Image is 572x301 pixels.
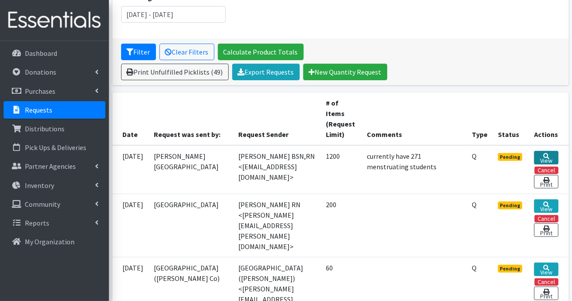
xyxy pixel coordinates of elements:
td: [PERSON_NAME] BSN,RN <[EMAIL_ADDRESS][DOMAIN_NAME]> [234,145,321,194]
p: My Organization [25,237,74,246]
a: My Organization [3,233,105,250]
th: Actions [529,92,569,145]
p: Requests [25,106,52,114]
a: Dashboard [3,44,105,62]
th: Comments [362,92,467,145]
td: [DATE] [112,194,149,257]
button: Cancel [535,167,558,174]
a: Reports [3,214,105,232]
a: Community [3,195,105,213]
a: Requests [3,101,105,119]
p: Distributions [25,124,64,133]
span: Pending [498,153,523,161]
a: New Quantity Request [303,64,387,80]
p: Donations [25,68,56,76]
td: [GEOGRAPHIC_DATA] [149,194,234,257]
th: Status [493,92,529,145]
th: Type [467,92,493,145]
img: HumanEssentials [3,6,105,35]
th: Request Sender [234,92,321,145]
p: Reports [25,219,49,227]
p: Pick Ups & Deliveries [25,143,86,152]
td: [PERSON_NAME][GEOGRAPHIC_DATA] [149,145,234,194]
a: Export Requests [232,64,300,80]
td: 200 [321,194,362,257]
a: Inventory [3,177,105,194]
a: View [534,263,558,276]
p: Community [25,200,60,209]
a: Pick Ups & Deliveries [3,139,105,156]
td: 1200 [321,145,362,194]
a: Clear Filters [159,44,214,60]
abbr: Quantity [472,152,477,161]
button: Cancel [535,215,558,222]
p: Dashboard [25,49,57,58]
td: currently have 271 menstruating students [362,145,467,194]
a: Donations [3,63,105,81]
a: View [534,199,558,213]
span: Pending [498,202,523,209]
th: Request was sent by: [149,92,234,145]
button: Cancel [535,278,558,286]
a: Distributions [3,120,105,137]
th: Date [112,92,149,145]
a: Calculate Product Totals [218,44,304,60]
td: [PERSON_NAME] RN <[PERSON_NAME][EMAIL_ADDRESS][PERSON_NAME][DOMAIN_NAME]> [234,194,321,257]
a: Print [534,175,558,188]
th: # of Items (Request Limit) [321,92,362,145]
a: Print Unfulfilled Picklists (49) [121,64,229,80]
input: January 1, 2011 - December 31, 2011 [121,6,226,23]
span: Pending [498,265,523,273]
a: Print [534,223,558,237]
p: Partner Agencies [25,162,76,171]
a: View [534,151,558,164]
a: Print [534,287,558,300]
abbr: Quantity [472,200,477,209]
abbr: Quantity [472,263,477,272]
p: Purchases [25,87,55,96]
p: Inventory [25,181,54,190]
button: Filter [121,44,156,60]
td: [DATE] [112,145,149,194]
a: Partner Agencies [3,157,105,175]
a: Purchases [3,82,105,100]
